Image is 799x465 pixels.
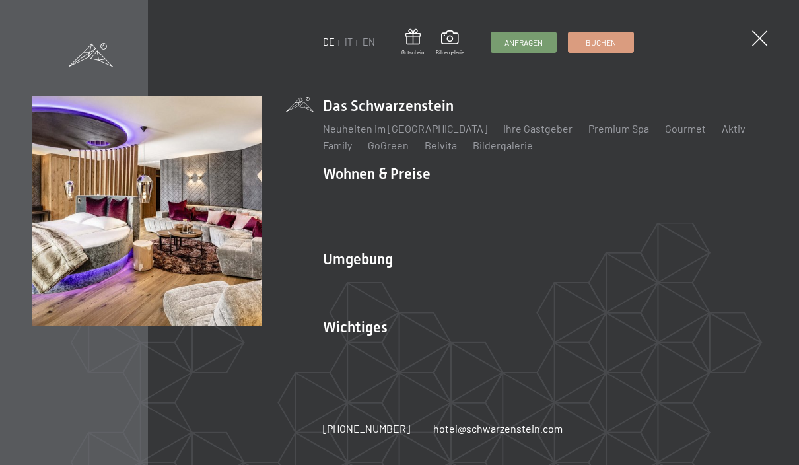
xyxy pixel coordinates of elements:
a: IT [345,36,353,48]
a: Gourmet [665,122,706,135]
a: Neuheiten im [GEOGRAPHIC_DATA] [323,122,487,135]
a: Buchen [569,32,633,52]
a: Premium Spa [588,122,649,135]
span: Bildergalerie [436,49,464,56]
a: DE [323,36,335,48]
a: hotel@schwarzenstein.com [433,421,563,436]
a: EN [363,36,375,48]
a: Family [323,139,352,151]
a: [PHONE_NUMBER] [323,421,410,436]
a: GoGreen [368,139,409,151]
a: Gutschein [401,29,424,56]
a: Ihre Gastgeber [503,122,573,135]
span: Buchen [586,37,616,48]
span: Anfragen [504,37,543,48]
a: Aktiv [722,122,746,135]
a: Bildergalerie [473,139,533,151]
a: Belvita [425,139,457,151]
span: Gutschein [401,49,424,56]
span: [PHONE_NUMBER] [323,422,410,435]
a: Anfragen [491,32,556,52]
a: Bildergalerie [436,30,464,55]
